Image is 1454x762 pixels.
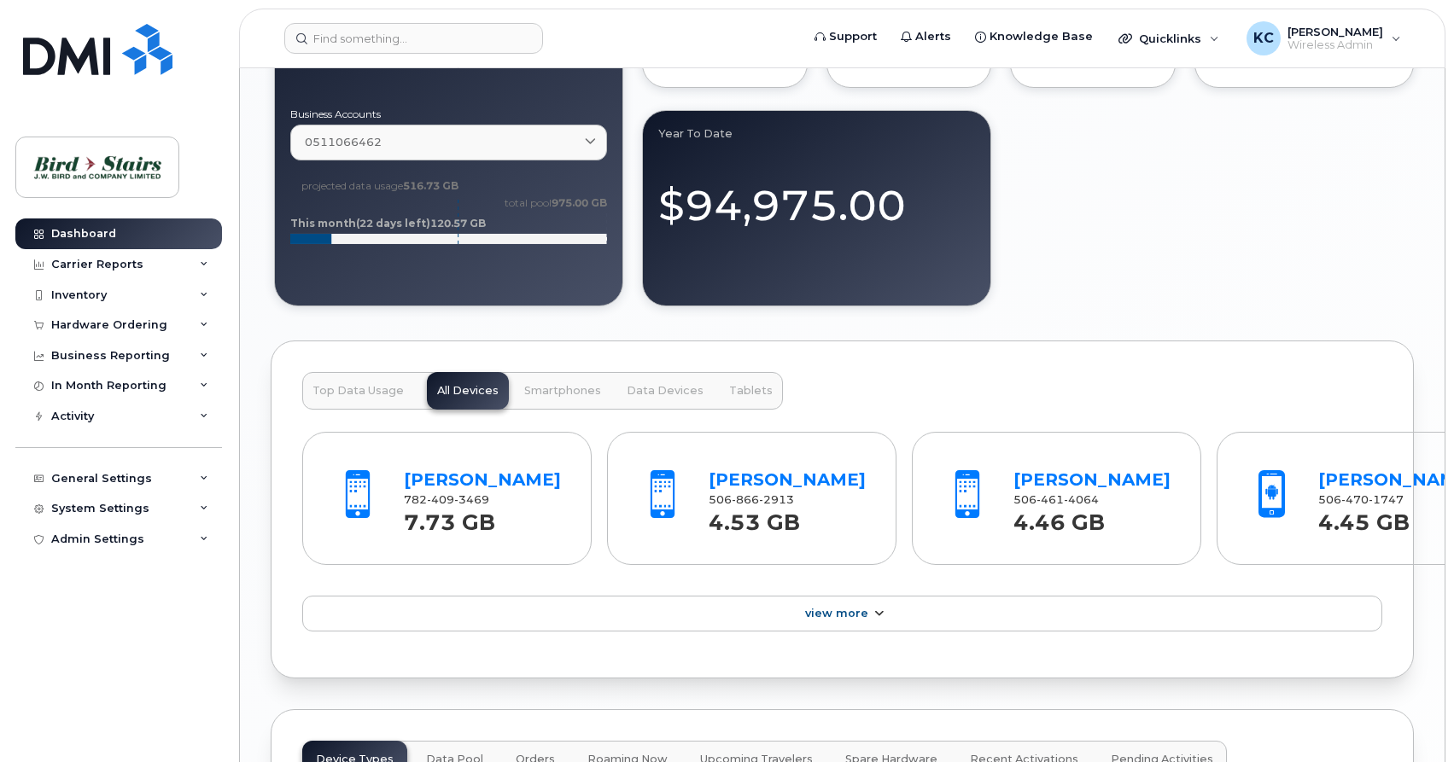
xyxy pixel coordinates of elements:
[805,607,868,619] span: View More
[719,372,783,410] button: Tablets
[1318,493,1404,506] span: 506
[889,20,963,54] a: Alerts
[1253,28,1274,49] span: KC
[454,493,489,506] span: 3469
[302,596,1382,631] a: View More
[1013,469,1171,490] a: [PERSON_NAME]
[301,179,458,192] text: projected data usage
[658,126,975,140] div: Year to Date
[430,217,486,230] tspan: 120.57 GB
[709,469,866,490] a: [PERSON_NAME]
[627,384,704,398] span: Data Devices
[963,20,1105,54] a: Knowledge Base
[803,20,889,54] a: Support
[302,372,414,410] button: Top Data Usage
[658,161,975,236] div: $94,975.00
[552,196,607,209] tspan: 975.00 GB
[404,500,495,535] strong: 7.73 GB
[990,28,1093,45] span: Knowledge Base
[1369,493,1404,506] span: 1747
[404,493,489,506] span: 782
[290,217,356,230] tspan: This month
[729,384,773,398] span: Tablets
[915,28,951,45] span: Alerts
[709,500,800,535] strong: 4.53 GB
[403,179,458,192] tspan: 516.73 GB
[732,493,759,506] span: 866
[1235,21,1413,55] div: Kris Clarke
[1341,493,1369,506] span: 470
[829,28,877,45] span: Support
[709,493,794,506] span: 506
[404,469,561,490] a: [PERSON_NAME]
[290,125,607,160] a: 0511066462
[1107,21,1231,55] div: Quicklinks
[290,109,607,119] label: Business Accounts
[616,372,714,410] button: Data Devices
[1013,493,1099,506] span: 506
[504,196,607,209] text: total pool
[427,493,454,506] span: 409
[1064,493,1099,506] span: 4064
[524,384,601,398] span: Smartphones
[1380,688,1441,749] iframe: Messenger Launcher
[284,23,543,54] input: Find something...
[514,372,611,410] button: Smartphones
[1013,500,1105,535] strong: 4.46 GB
[312,384,404,398] span: Top Data Usage
[1288,25,1383,38] span: [PERSON_NAME]
[1139,32,1201,45] span: Quicklinks
[759,493,794,506] span: 2913
[356,217,430,230] tspan: (22 days left)
[1288,38,1383,52] span: Wireless Admin
[305,134,382,150] span: 0511066462
[1036,493,1064,506] span: 461
[1318,500,1410,535] strong: 4.45 GB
